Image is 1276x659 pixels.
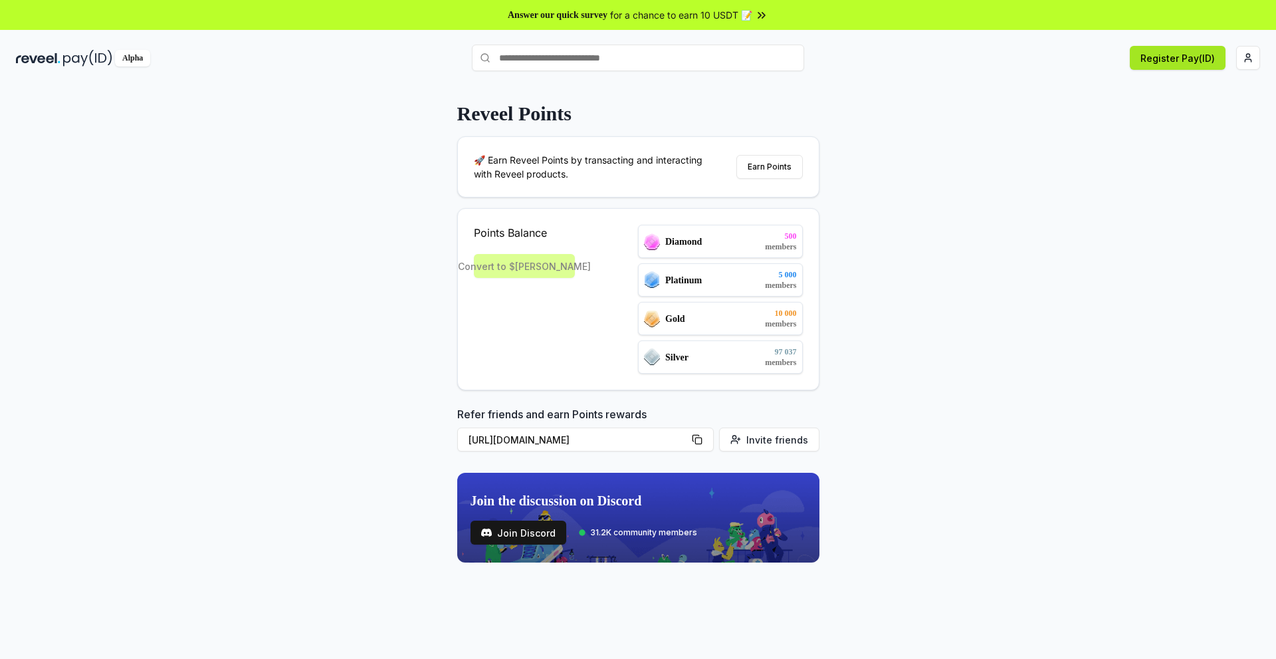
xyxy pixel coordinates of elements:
img: reveel_dark [16,50,60,66]
span: Answer our quick survey [508,8,607,22]
img: ranks_icon [644,348,660,366]
div: Refer friends and earn Points rewards [457,406,819,457]
button: Register Pay(ID) [1130,46,1225,70]
span: for a chance to earn 10 USDT 📝 [610,8,752,22]
span: Join Discord [497,526,556,540]
button: Invite friends [719,428,819,452]
span: 5 000 [765,269,796,280]
span: 97 037 [765,346,796,357]
p: Reveel Points [457,102,572,126]
span: members [765,319,796,329]
img: ranks_icon [644,311,660,327]
span: Silver [665,350,689,364]
button: [URL][DOMAIN_NAME] [457,428,714,452]
span: Join the discussion on Discord [471,491,697,510]
img: discord_banner [457,473,819,563]
span: Points Balance [474,225,575,241]
div: Alpha [115,50,150,66]
span: 10 000 [765,308,796,319]
span: Platinum [665,273,702,287]
img: ranks_icon [644,233,660,250]
img: pay_id [63,50,112,66]
a: testJoin Discord [471,521,566,545]
span: Diamond [665,235,702,249]
p: 🚀 Earn Reveel Points by transacting and interacting with Reveel products. [474,153,713,181]
img: ranks_icon [644,271,660,289]
span: members [765,241,796,252]
span: members [765,357,796,368]
button: Join Discord [471,521,566,545]
span: Invite friends [746,433,808,447]
span: Gold [665,312,685,326]
span: 500 [765,231,796,241]
span: members [765,280,796,291]
span: 31.2K community members [590,527,697,538]
button: Earn Points [736,155,803,179]
img: test [481,527,492,538]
